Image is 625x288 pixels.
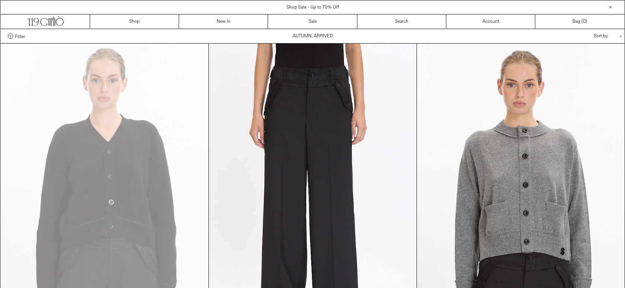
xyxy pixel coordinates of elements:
a: Shop Sale - Up to 70% Off [287,4,339,10]
a: Bag () [535,15,624,29]
a: Sale [268,15,357,29]
a: Shop [90,15,179,29]
a: Account [446,15,535,29]
div: Sort by [550,29,617,43]
a: Search [357,15,446,29]
a: New In [179,15,268,29]
span: Filter [15,34,25,39]
span: 0 [583,19,586,25]
span: ) [583,18,587,25]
